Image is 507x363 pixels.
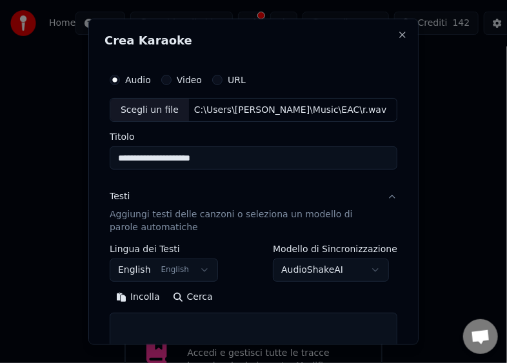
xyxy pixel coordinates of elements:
button: Incolla [110,287,166,308]
h2: Crea Karaoke [104,34,403,46]
div: Testi [110,190,130,203]
label: Lingua dei Testi [110,244,218,253]
button: Cerca [166,287,219,308]
button: TestiAggiungi testi delle canzoni o seleziona un modello di parole automatiche [110,180,397,244]
div: C:\Users\[PERSON_NAME]\Music\EAC\r.wav [189,103,392,116]
label: Audio [125,75,151,84]
label: URL [228,75,246,84]
p: Aggiungi testi delle canzoni o seleziona un modello di parole automatiche [110,208,377,234]
label: Titolo [110,132,397,141]
label: Video [177,75,202,84]
div: Scegli un file [110,98,189,121]
label: Modello di Sincronizzazione [273,244,397,253]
